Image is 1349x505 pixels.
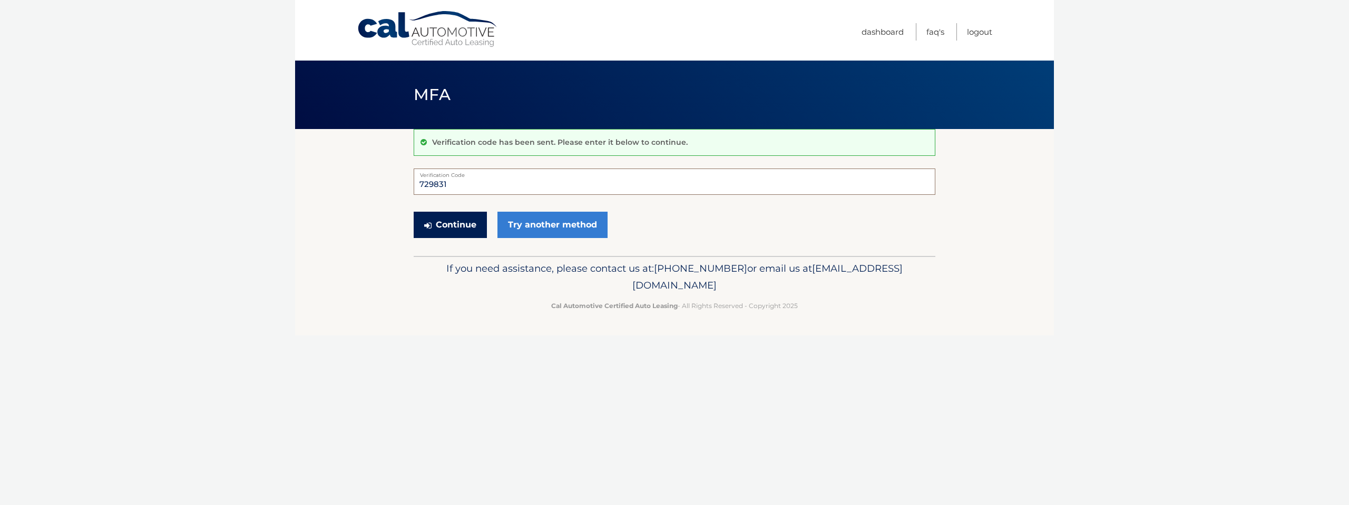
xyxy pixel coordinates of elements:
[414,85,451,104] span: MFA
[632,262,903,291] span: [EMAIL_ADDRESS][DOMAIN_NAME]
[432,137,688,147] p: Verification code has been sent. Please enter it below to continue.
[926,23,944,41] a: FAQ's
[421,260,928,294] p: If you need assistance, please contact us at: or email us at
[497,212,608,238] a: Try another method
[414,169,935,177] label: Verification Code
[862,23,904,41] a: Dashboard
[551,302,678,310] strong: Cal Automotive Certified Auto Leasing
[654,262,747,274] span: [PHONE_NUMBER]
[421,300,928,311] p: - All Rights Reserved - Copyright 2025
[967,23,992,41] a: Logout
[414,169,935,195] input: Verification Code
[357,11,499,48] a: Cal Automotive
[414,212,487,238] button: Continue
